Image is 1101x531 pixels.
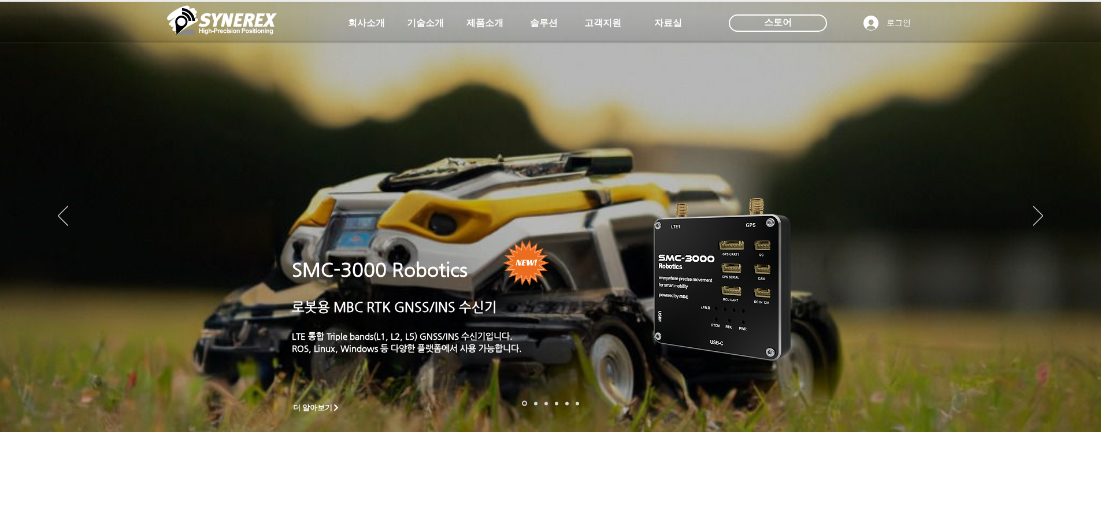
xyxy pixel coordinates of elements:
button: 로그인 [855,12,919,34]
a: 자료실 [639,12,697,35]
span: 솔루션 [530,17,558,29]
span: 자료실 [654,17,682,29]
span: 고객지원 [584,17,621,29]
a: 로봇- SMC 2000 [522,401,527,406]
a: 회사소개 [338,12,395,35]
a: 기술소개 [396,12,454,35]
a: 고객지원 [574,12,632,35]
nav: 슬라이드 [518,401,583,406]
a: SMC-3000 Robotics [292,259,468,281]
button: 이전 [58,206,68,228]
span: 제품소개 [466,17,503,29]
a: 드론 8 - SMC 2000 [534,402,537,405]
span: 회사소개 [348,17,385,29]
span: 더 알아보기 [293,403,333,413]
a: 로봇용 MBC RTK GNSS/INS 수신기 [292,299,497,314]
a: 정밀농업 [576,402,579,405]
button: 다음 [1033,206,1043,228]
a: 솔루션 [515,12,573,35]
a: 더 알아보기 [288,400,346,415]
div: 스토어 [729,14,827,32]
a: ROS, Linux, Windows 등 다양한 플랫폼에서 사용 가능합니다. [292,343,522,353]
a: 로봇 [565,402,569,405]
a: 자율주행 [555,402,558,405]
a: 측량 IoT [544,402,548,405]
a: 제품소개 [456,12,514,35]
img: KakaoTalk_20241224_155801212.png [637,181,808,374]
span: 스토어 [764,16,792,29]
img: 씨너렉스_White_simbol_대지 1.png [167,3,277,38]
span: 로그인 [883,17,915,29]
a: LTE 통합 Triple bands(L1, L2, L5) GNSS/INS 수신기입니다. [292,331,513,341]
span: 기술소개 [407,17,444,29]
